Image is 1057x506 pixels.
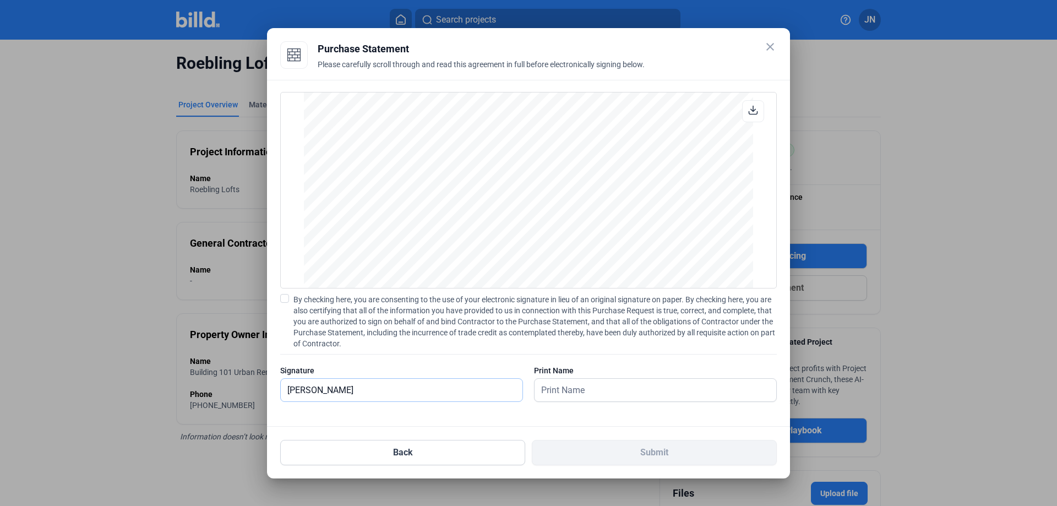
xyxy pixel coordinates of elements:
button: Back [280,440,525,465]
span: QOT-3491938 [369,266,405,273]
input: Print Name [535,379,764,401]
span: 2 of 2 [698,251,713,257]
span: By checking here, you are consenting to the use of your electronic signature in lieu of an origin... [293,294,777,349]
div: Signature [280,365,523,376]
div: Print Name [534,365,777,376]
button: Submit [532,440,777,465]
div: Please carefully scroll through and read this agreement in full before electronically signing below. [318,59,777,83]
input: Signature [281,379,522,401]
mat-icon: close [764,40,777,53]
div: Purchase Statement [318,41,777,57]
